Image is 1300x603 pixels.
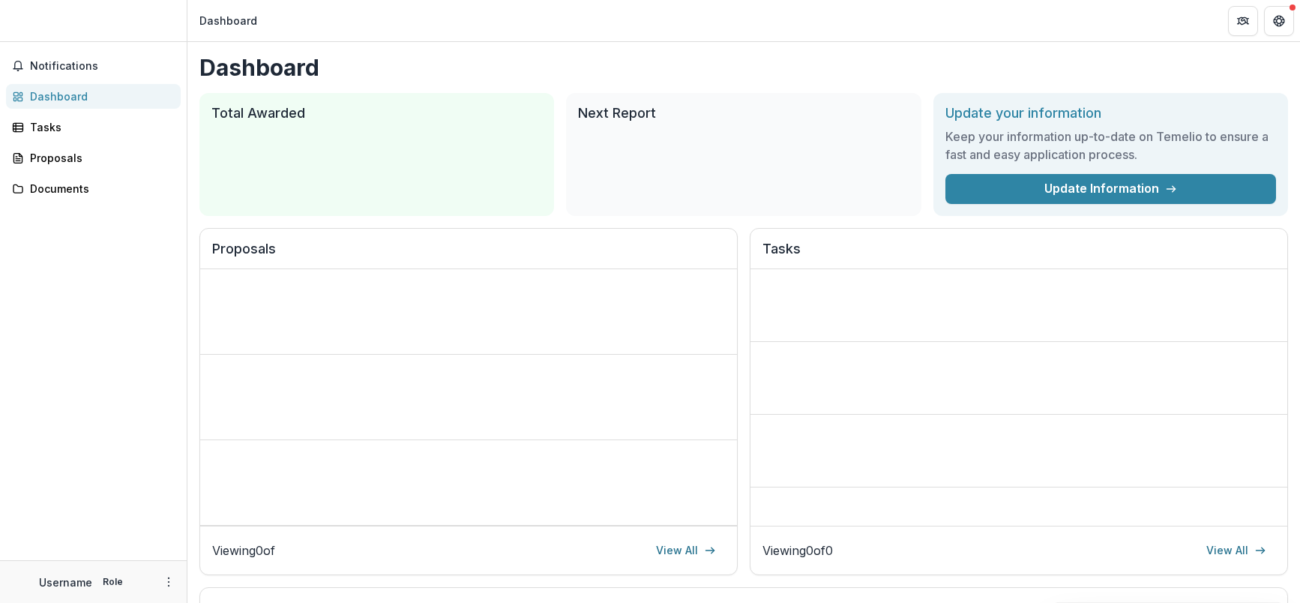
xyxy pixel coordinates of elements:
[6,115,181,139] a: Tasks
[211,105,542,121] h2: Total Awarded
[1197,538,1275,562] a: View All
[30,88,169,104] div: Dashboard
[39,574,92,590] p: Username
[30,119,169,135] div: Tasks
[193,10,263,31] nav: breadcrumb
[212,241,725,269] h2: Proposals
[6,176,181,201] a: Documents
[945,174,1276,204] a: Update Information
[1264,6,1294,36] button: Get Help
[578,105,909,121] h2: Next Report
[762,541,833,559] p: Viewing 0 of 0
[6,145,181,170] a: Proposals
[6,84,181,109] a: Dashboard
[1228,6,1258,36] button: Partners
[160,573,178,591] button: More
[199,13,257,28] div: Dashboard
[30,150,169,166] div: Proposals
[30,181,169,196] div: Documents
[6,54,181,78] button: Notifications
[98,575,127,589] p: Role
[199,54,1288,81] h1: Dashboard
[762,241,1275,269] h2: Tasks
[212,541,275,559] p: Viewing 0 of
[945,127,1276,163] h3: Keep your information up-to-date on Temelio to ensure a fast and easy application process.
[647,538,725,562] a: View All
[30,60,175,73] span: Notifications
[945,105,1276,121] h2: Update your information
